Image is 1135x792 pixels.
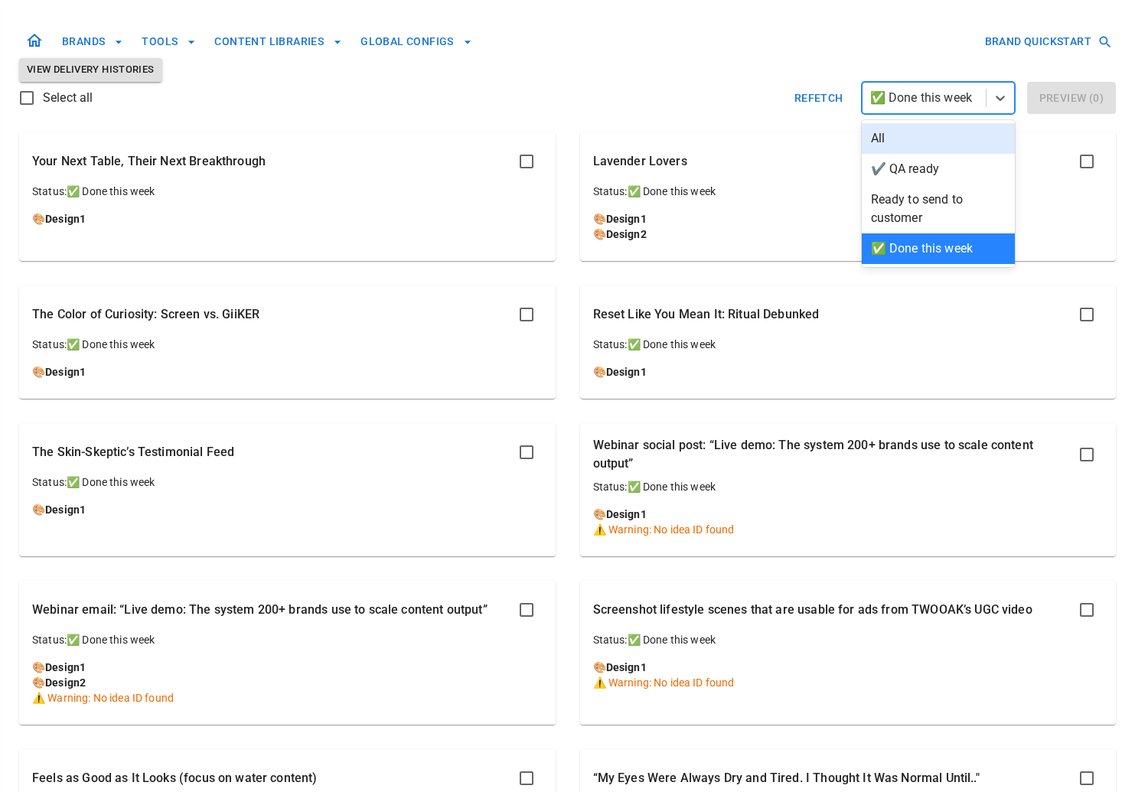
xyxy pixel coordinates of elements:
[862,123,1015,154] div: All
[862,184,1015,233] div: Ready to send to customer
[32,443,234,461] p: The Skin-Skeptic’s Testimonial Feed
[19,58,162,82] button: View Delivery Histories
[606,213,647,225] a: Design1
[32,211,543,227] p: 🎨
[593,522,1104,537] p: ⚠️ Warning: No idea ID found
[32,337,543,352] p: Status: ✅ Done this week
[593,675,1104,690] p: ⚠️ Warning: No idea ID found
[606,366,647,378] a: Design1
[32,632,543,647] p: Status: ✅ Done this week
[593,211,1104,227] p: 🎨
[593,479,1104,494] p: Status: ✅ Done this week
[45,213,86,225] a: Design1
[606,508,647,520] a: Design1
[593,184,1104,199] p: Status: ✅ Done this week
[32,675,543,690] p: 🎨
[593,769,980,787] p: “My Eyes Were Always Dry and Tired. I Thought It Was Normal Until.."
[32,152,266,171] p: Your Next Table, Their Next Breakthrough
[593,364,1104,380] p: 🎨
[979,28,1116,56] button: BRAND QUICKSTART
[593,632,1104,647] p: Status: ✅ Done this week
[32,305,259,324] p: The Color of Curiosity: Screen vs. GiiKER
[32,601,488,619] p: Webinar email: “Live demo: The system 200+ brands use to scale content output”
[32,690,543,706] p: ⚠️ Warning: No idea ID found
[45,504,86,516] a: Design1
[32,364,543,380] p: 🎨
[788,82,850,114] button: Refetch
[593,507,1104,522] p: 🎨
[32,184,543,199] p: Status: ✅ Done this week
[593,660,1104,675] p: 🎨
[135,28,202,56] button: TOOLS
[606,228,647,240] a: Design2
[593,436,1071,473] p: Webinar social post: “Live demo: The system 200+ brands use to scale content output”
[32,660,543,675] p: 🎨
[862,154,1015,184] div: ✔️ QA ready
[593,227,1104,242] p: 🎨
[45,676,86,689] a: Design2
[56,28,129,56] button: BRANDS
[45,661,86,673] a: Design1
[354,28,478,56] button: GLOBAL CONFIGS
[593,337,1104,352] p: Status: ✅ Done this week
[593,305,820,324] p: Reset Like You Mean It: Ritual Debunked
[862,233,1015,264] div: ✅ Done this week
[32,502,543,517] p: 🎨
[606,661,647,673] a: Design1
[593,601,1032,619] p: Screenshot lifestyle scenes that are usable for ads from TWOOAK’s UGC video
[208,28,348,56] button: CONTENT LIBRARIES
[32,474,543,490] p: Status: ✅ Done this week
[593,152,687,171] p: Lavender Lovers
[43,89,93,107] span: Select all
[32,769,318,787] p: Feels as Good as It Looks (focus on water content)
[45,366,86,378] a: Design1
